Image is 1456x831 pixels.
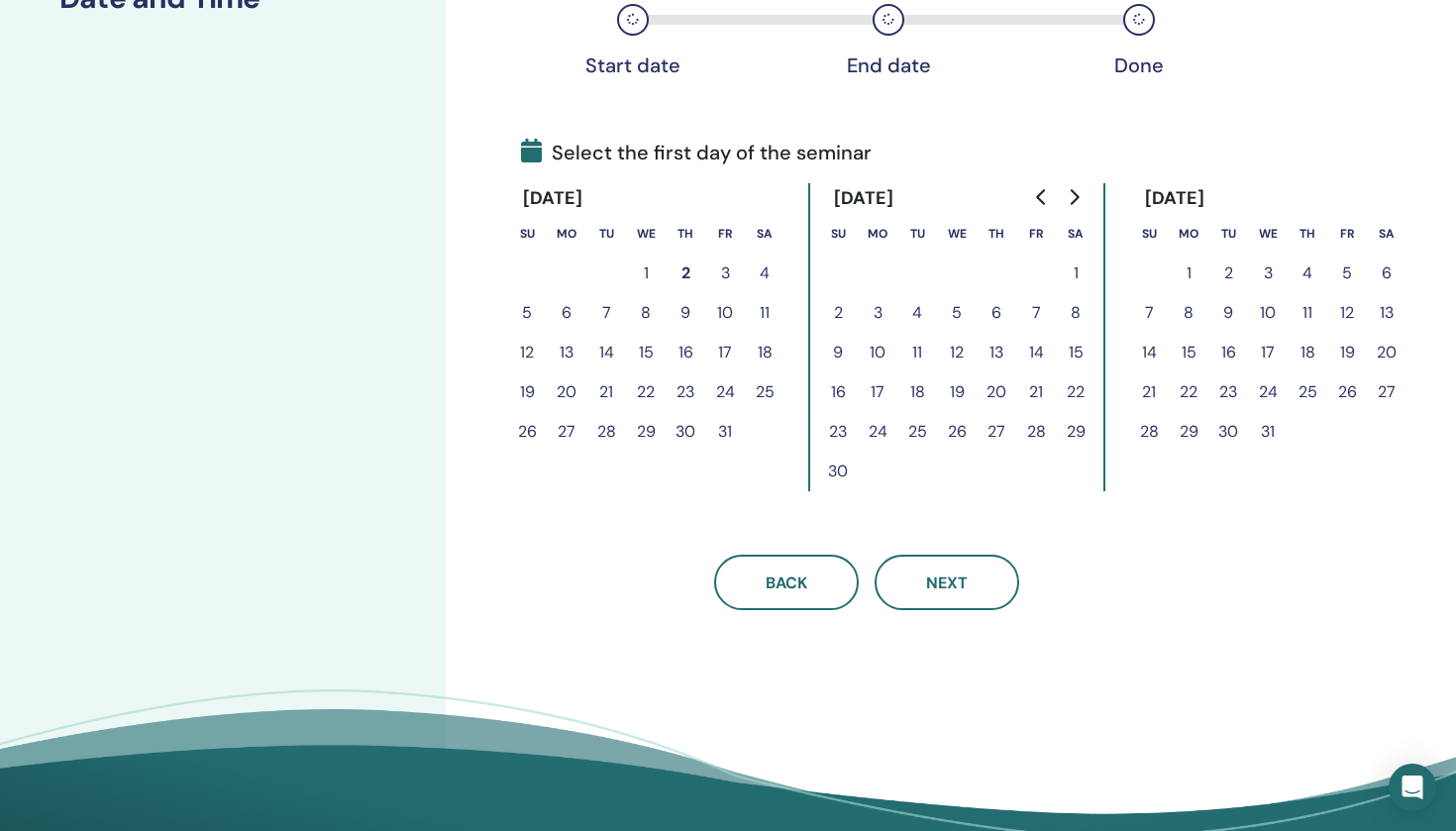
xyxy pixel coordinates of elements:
button: 25 [897,412,937,452]
th: Sunday [818,214,858,254]
div: [DATE] [507,183,599,214]
div: End date [839,53,938,77]
div: [DATE] [818,183,910,214]
button: Back [714,555,859,610]
button: 8 [1169,293,1208,333]
button: 5 [1327,254,1367,293]
button: 12 [937,333,977,372]
button: 18 [745,333,784,372]
button: 3 [1248,254,1288,293]
button: 2 [1208,254,1248,293]
span: Select the first day of the seminar [521,138,872,167]
button: 22 [1056,372,1095,412]
button: 24 [705,372,745,412]
button: 5 [937,293,977,333]
button: 30 [666,412,705,452]
th: Sunday [507,214,547,254]
button: 19 [1327,333,1367,372]
button: 26 [507,412,547,452]
button: 11 [897,333,937,372]
th: Thursday [666,214,705,254]
button: 9 [666,293,705,333]
button: 25 [745,372,784,412]
button: 19 [507,372,547,412]
button: 13 [977,333,1016,372]
th: Friday [1327,214,1367,254]
button: 25 [1288,372,1327,412]
button: 4 [1288,254,1327,293]
button: 28 [586,412,626,452]
th: Monday [1169,214,1208,254]
button: 9 [818,333,858,372]
button: 14 [1129,333,1169,372]
button: 7 [586,293,626,333]
button: 10 [858,333,897,372]
button: Go to previous month [1026,177,1058,217]
button: 19 [937,372,977,412]
button: 4 [897,293,937,333]
button: 30 [818,452,858,491]
button: 20 [977,372,1016,412]
button: 15 [626,333,666,372]
span: Next [926,572,968,593]
button: 5 [507,293,547,333]
button: 21 [586,372,626,412]
button: 12 [507,333,547,372]
button: 18 [897,372,937,412]
button: 6 [1367,254,1406,293]
button: 1 [626,254,666,293]
button: 14 [586,333,626,372]
button: 15 [1056,333,1095,372]
button: 29 [626,412,666,452]
button: 17 [1248,333,1288,372]
th: Wednesday [1248,214,1288,254]
button: 15 [1169,333,1208,372]
button: 17 [705,333,745,372]
button: 28 [1129,412,1169,452]
button: 28 [1016,412,1056,452]
th: Friday [705,214,745,254]
button: 6 [547,293,586,333]
button: 26 [1327,372,1367,412]
button: 8 [626,293,666,333]
div: Open Intercom Messenger [1389,764,1436,811]
th: Tuesday [897,214,937,254]
button: 21 [1016,372,1056,412]
div: [DATE] [1129,183,1221,214]
button: 2 [818,293,858,333]
th: Thursday [1288,214,1327,254]
button: 29 [1056,412,1095,452]
button: 13 [547,333,586,372]
th: Monday [547,214,586,254]
button: 6 [977,293,1016,333]
th: Tuesday [586,214,626,254]
button: Next [875,555,1019,610]
button: 29 [1169,412,1208,452]
button: 27 [547,412,586,452]
th: Saturday [745,214,784,254]
button: 23 [818,412,858,452]
button: 18 [1288,333,1327,372]
button: 31 [1248,412,1288,452]
button: 24 [858,412,897,452]
button: 31 [705,412,745,452]
th: Friday [1016,214,1056,254]
button: Go to next month [1058,177,1090,217]
th: Saturday [1056,214,1095,254]
button: 10 [705,293,745,333]
button: 22 [1169,372,1208,412]
button: 11 [745,293,784,333]
th: Monday [858,214,897,254]
th: Tuesday [1208,214,1248,254]
button: 16 [666,333,705,372]
button: 13 [1367,293,1406,333]
button: 12 [1327,293,1367,333]
span: Back [766,572,807,593]
button: 1 [1056,254,1095,293]
button: 27 [1367,372,1406,412]
button: 2 [666,254,705,293]
button: 3 [858,293,897,333]
button: 23 [1208,372,1248,412]
button: 27 [977,412,1016,452]
button: 21 [1129,372,1169,412]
